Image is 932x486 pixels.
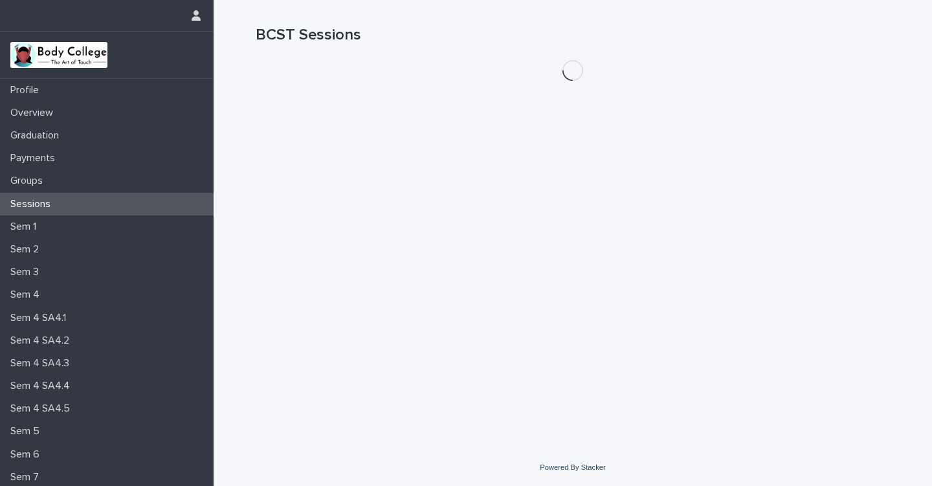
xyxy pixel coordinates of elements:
p: Sem 4 SA4.2 [5,335,80,347]
p: Sem 1 [5,221,47,233]
p: Graduation [5,129,69,142]
p: Overview [5,107,63,119]
p: Sem 6 [5,448,50,461]
p: Sem 4 SA4.4 [5,380,80,392]
p: Sem 4 [5,289,50,301]
a: Powered By Stacker [540,463,605,471]
p: Sem 4 SA4.5 [5,403,80,415]
p: Sem 4 SA4.1 [5,312,76,324]
p: Payments [5,152,65,164]
p: Profile [5,84,49,96]
p: Sem 2 [5,243,49,256]
p: Sem 3 [5,266,49,278]
img: xvtzy2PTuGgGH0xbwGb2 [10,42,107,68]
p: Sem 5 [5,425,50,437]
p: Sem 4 SA4.3 [5,357,80,370]
p: Sessions [5,198,61,210]
h1: BCST Sessions [256,26,890,45]
p: Sem 7 [5,471,49,483]
p: Groups [5,175,53,187]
